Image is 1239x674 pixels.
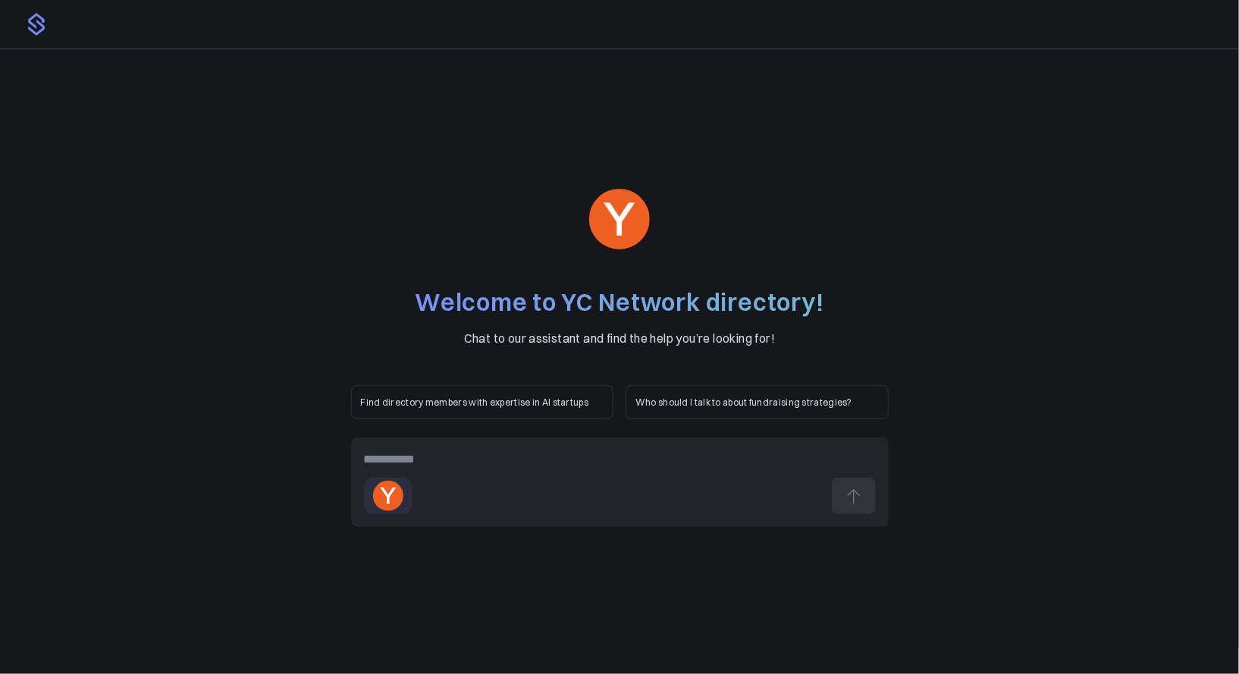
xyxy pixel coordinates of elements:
h1: Welcome to YC Network directory! [351,286,889,320]
img: logo.png [24,12,49,36]
img: ycombinator.com [373,481,403,511]
img: ycombinator.com [589,189,650,249]
p: Who should I talk to about fundraising strategies? [635,395,879,409]
p: Chat to our assistant and find the help you’re looking for! [351,329,889,349]
p: Find directory members with expertise in AI startups [361,395,604,409]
